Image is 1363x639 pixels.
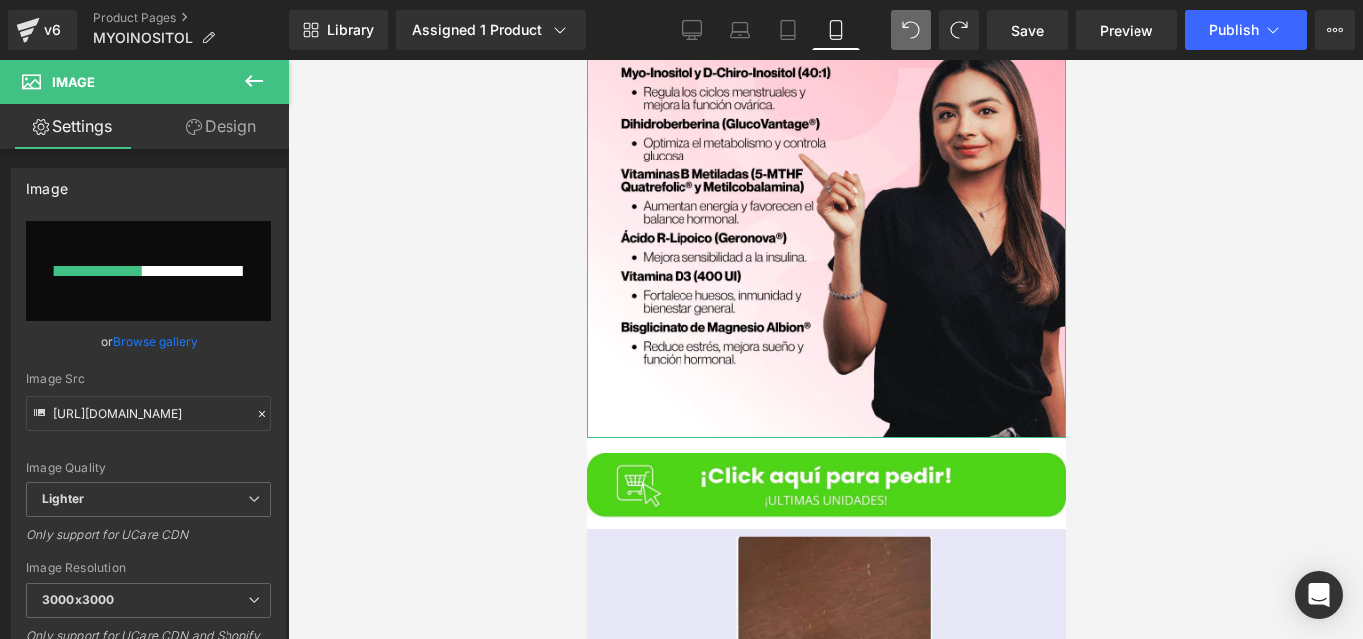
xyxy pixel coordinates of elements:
span: Save [1011,20,1044,41]
a: Design [149,104,293,149]
a: Browse gallery [113,324,198,359]
div: or [26,331,271,352]
div: Open Intercom Messenger [1295,571,1343,619]
div: Image Resolution [26,561,271,575]
div: Image [26,169,68,197]
a: v6 [8,10,77,50]
span: Preview [1100,20,1153,41]
div: Only support for UCare CDN [26,527,271,556]
a: Product Pages [93,10,289,26]
span: Library [327,21,374,39]
span: Publish [1209,22,1259,38]
button: Redo [939,10,979,50]
a: Mobile [812,10,860,50]
button: Undo [891,10,931,50]
div: v6 [40,17,65,43]
button: Publish [1185,10,1307,50]
a: Desktop [669,10,716,50]
a: New Library [289,10,388,50]
button: More [1315,10,1355,50]
a: Tablet [764,10,812,50]
div: Image Src [26,372,271,386]
input: Link [26,396,271,431]
b: 3000x3000 [42,592,114,607]
a: Laptop [716,10,764,50]
b: Lighter [42,491,84,506]
span: MYOINOSITOL [93,30,193,46]
div: Assigned 1 Product [412,20,570,40]
a: Preview [1076,10,1177,50]
span: Image [52,74,95,90]
div: Image Quality [26,461,271,475]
